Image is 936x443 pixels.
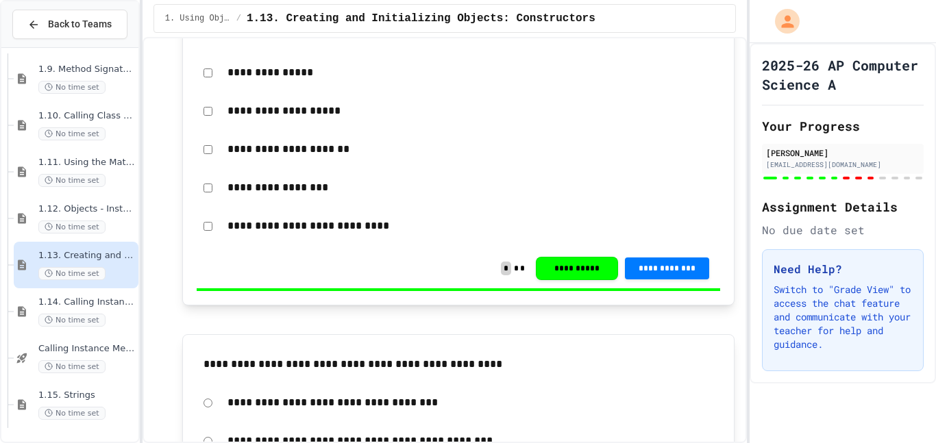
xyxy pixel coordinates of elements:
[12,10,127,39] button: Back to Teams
[38,203,136,215] span: 1.12. Objects - Instances of Classes
[774,261,912,277] h3: Need Help?
[38,220,106,233] span: No time set
[38,81,106,94] span: No time set
[38,127,106,140] span: No time set
[38,407,106,420] span: No time set
[766,160,920,170] div: [EMAIL_ADDRESS][DOMAIN_NAME]
[38,360,106,373] span: No time set
[165,13,231,24] span: 1. Using Objects and Methods
[38,110,136,122] span: 1.10. Calling Class Methods
[38,174,106,187] span: No time set
[38,267,106,280] span: No time set
[38,157,136,168] span: 1.11. Using the Math Class
[762,197,924,216] h2: Assignment Details
[762,222,924,238] div: No due date set
[762,116,924,136] h2: Your Progress
[236,13,241,24] span: /
[761,5,803,37] div: My Account
[38,250,136,262] span: 1.13. Creating and Initializing Objects: Constructors
[247,10,595,27] span: 1.13. Creating and Initializing Objects: Constructors
[38,296,136,308] span: 1.14. Calling Instance Methods
[38,64,136,75] span: 1.9. Method Signatures
[38,343,136,355] span: Calling Instance Methods - Topic 1.14
[38,390,136,401] span: 1.15. Strings
[38,314,106,327] span: No time set
[774,283,912,351] p: Switch to "Grade View" to access the chat feature and communicate with your teacher for help and ...
[762,55,924,94] h1: 2025-26 AP Computer Science A
[766,147,920,159] div: [PERSON_NAME]
[48,17,112,31] span: Back to Teams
